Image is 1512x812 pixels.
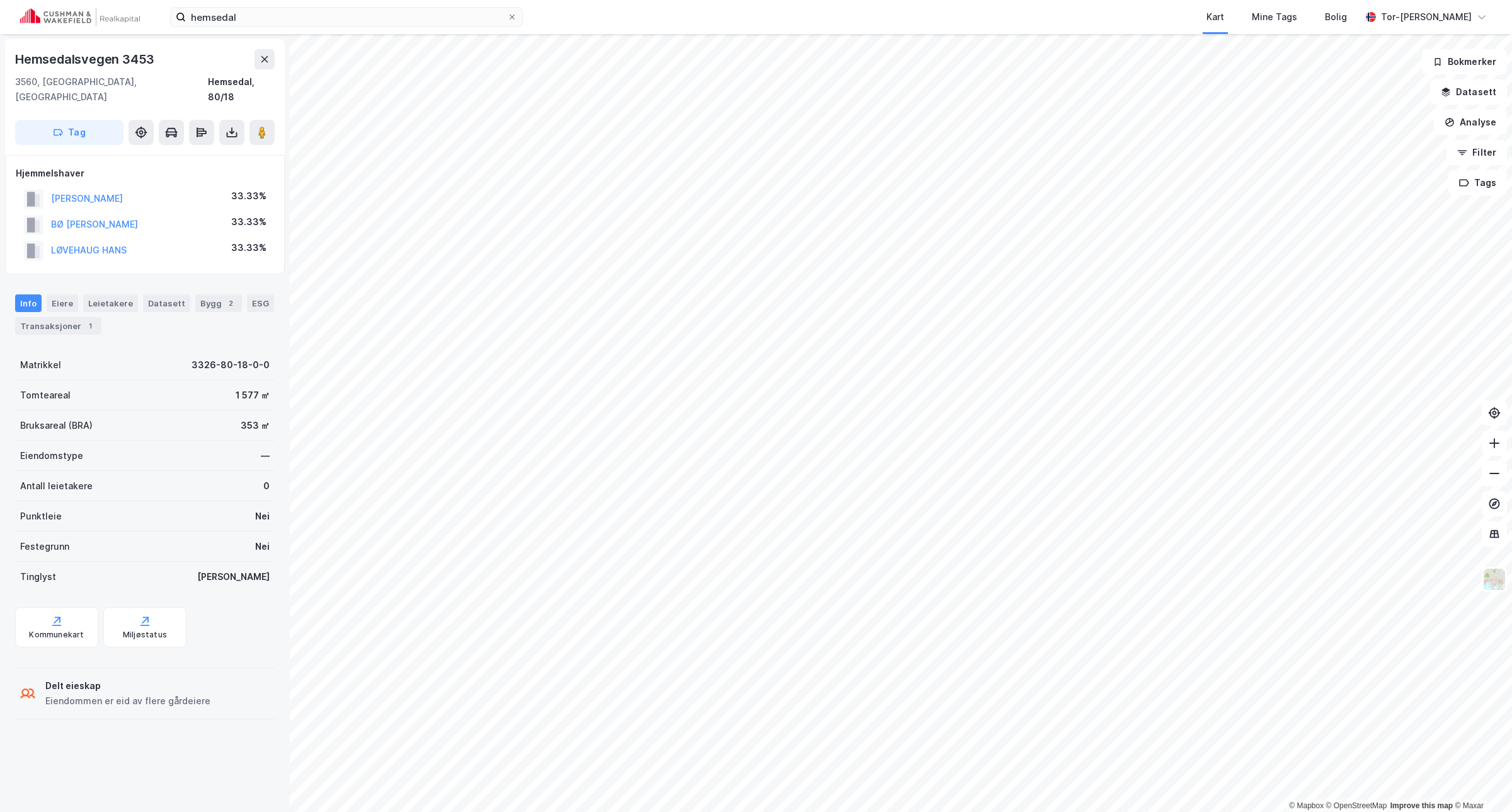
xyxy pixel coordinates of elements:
[20,448,83,463] div: Eiendomstype
[20,8,140,26] img: cushman-wakefield-realkapital-logo.202ea83816669bd177139c58696a8fa1.svg
[143,294,190,312] div: Datasett
[1449,751,1512,812] iframe: Chat Widget
[15,49,157,69] div: Hemsedalsvegen 3453
[1381,9,1472,25] div: Tor-[PERSON_NAME]
[16,166,274,181] div: Hjemmelshaver
[45,678,210,693] div: Delt eieskap
[1430,79,1507,105] button: Datasett
[20,418,93,433] div: Bruksareal (BRA)
[45,693,210,709] div: Eiendommen er eid av flere gårdeiere
[1390,801,1453,810] a: Improve this map
[20,509,62,524] div: Punktleie
[1482,567,1506,591] img: Z
[255,509,270,524] div: Nei
[20,569,56,584] div: Tinglyst
[1289,801,1324,810] a: Mapbox
[1252,9,1297,25] div: Mine Tags
[29,630,84,640] div: Kommunekart
[1449,751,1512,812] div: Kontrollprogram for chat
[1326,801,1387,810] a: OpenStreetMap
[255,539,270,554] div: Nei
[197,569,270,584] div: [PERSON_NAME]
[236,388,270,403] div: 1 577 ㎡
[83,294,138,312] div: Leietakere
[186,8,507,26] input: Søk på adresse, matrikkel, gårdeiere, leietakere eller personer
[208,74,275,105] div: Hemsedal, 80/18
[1422,49,1507,74] button: Bokmerker
[192,357,270,373] div: 3326-80-18-0-0
[1206,9,1224,25] div: Kart
[1434,110,1507,135] button: Analyse
[47,294,78,312] div: Eiere
[1446,140,1507,165] button: Filter
[123,630,167,640] div: Miljøstatus
[247,294,274,312] div: ESG
[195,294,242,312] div: Bygg
[15,120,123,145] button: Tag
[1448,170,1507,195] button: Tags
[261,448,270,463] div: —
[1325,9,1347,25] div: Bolig
[15,294,42,312] div: Info
[231,214,266,229] div: 33.33%
[15,317,101,335] div: Transaksjoner
[84,320,96,332] div: 1
[20,357,61,373] div: Matrikkel
[231,240,266,255] div: 33.33%
[15,74,208,105] div: 3560, [GEOGRAPHIC_DATA], [GEOGRAPHIC_DATA]
[241,418,270,433] div: 353 ㎡
[20,539,69,554] div: Festegrunn
[263,478,270,494] div: 0
[20,478,93,494] div: Antall leietakere
[20,388,71,403] div: Tomteareal
[224,297,237,310] div: 2
[231,188,266,204] div: 33.33%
